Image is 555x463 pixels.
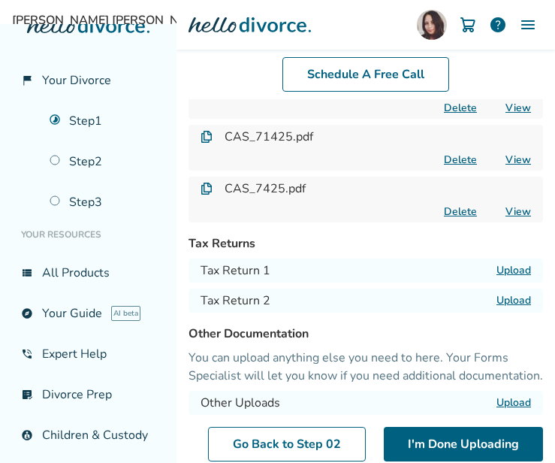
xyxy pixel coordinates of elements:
a: View [505,153,531,167]
span: phone_in_talk [21,348,33,360]
img: Document [201,183,213,195]
h3: Tax Returns [189,235,543,253]
span: AI beta [111,306,140,321]
a: account_childChildren & Custody [12,418,164,452]
a: list_alt_checkDivorce Prep [12,377,164,412]
p: You can upload anything else you need to here. Your Forms Specialist will let you know if you nee... [189,349,543,385]
h4: Tax Return 1 [201,262,270,280]
img: Document [201,131,213,143]
img: Rocio Salazar [417,10,447,40]
a: view_listAll Products [12,256,164,290]
span: Your Divorce [42,72,111,89]
button: Delete [439,100,481,116]
a: Step1 [41,104,164,138]
label: Upload [496,293,531,307]
span: flag_2 [21,74,33,86]
a: Step3 [41,185,164,219]
span: [PERSON_NAME] [PERSON_NAME] [12,12,543,29]
h4: Other Uploads [201,394,280,412]
a: Step2 [41,144,164,179]
a: help [489,16,507,34]
button: Delete [439,152,481,168]
img: Cart [459,16,477,34]
h3: Other Documentation [189,325,543,343]
h4: CAS_71425.pdf [225,128,313,146]
a: exploreYour GuideAI beta [12,296,164,331]
a: View [505,204,531,219]
button: Delete [439,204,481,219]
label: Upload [496,263,531,277]
a: View [505,101,531,115]
a: phone_in_talkExpert Help [12,337,164,371]
img: Menu [519,16,537,34]
span: view_list [21,267,33,279]
span: explore [21,307,33,319]
h4: CAS_7425.pdf [225,180,306,198]
li: Your Resources [12,219,164,250]
span: list_alt_check [21,389,33,401]
iframe: Chat Widget [480,391,555,463]
a: Schedule A Free Call [282,57,449,92]
h4: Tax Return 2 [201,292,270,310]
button: I'm Done Uploading [384,427,543,461]
span: account_child [21,429,33,441]
a: Go Back to Step 02 [208,427,366,461]
a: flag_2Your Divorce [12,63,164,98]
